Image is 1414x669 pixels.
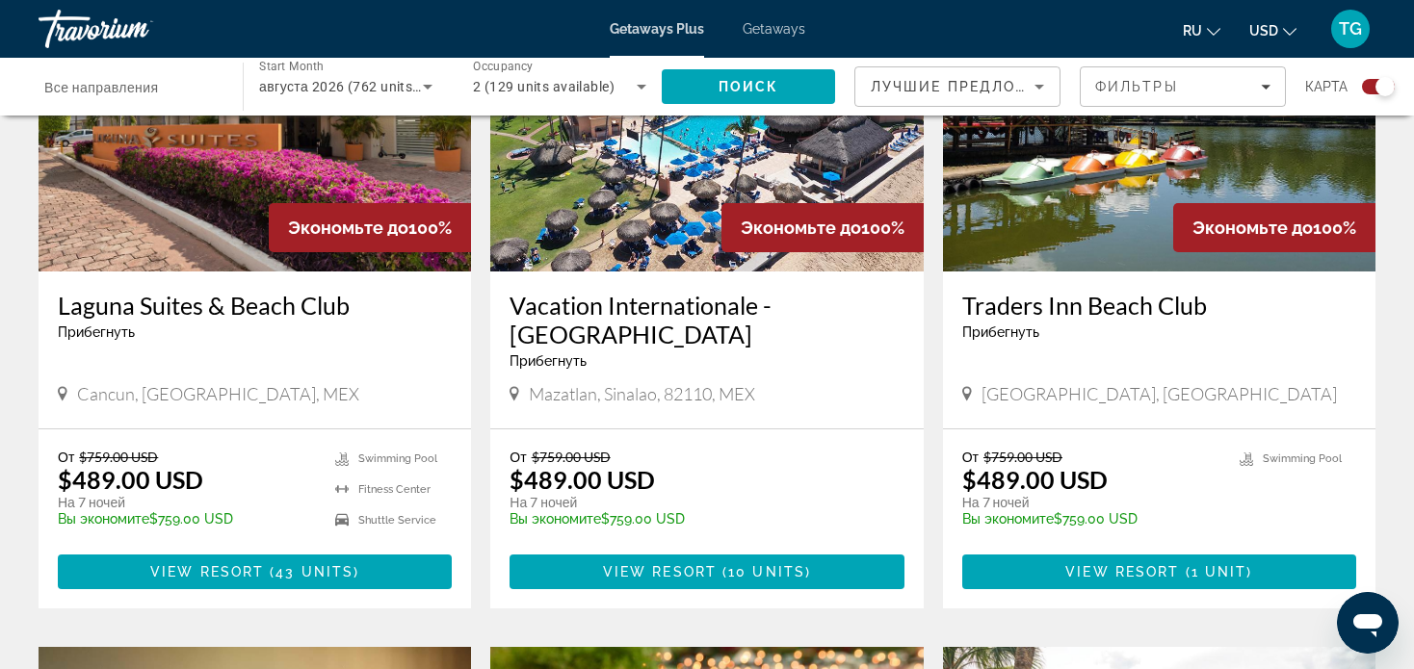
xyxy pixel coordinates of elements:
[728,564,805,579] span: 10 units
[510,353,587,369] span: Прибегнуть
[1191,564,1247,579] span: 1 unit
[259,79,478,94] span: августа 2026 (762 units available)
[58,449,74,465] span: От
[510,554,903,589] button: View Resort(10 units)
[58,324,135,340] span: Прибегнуть
[275,564,353,579] span: 43 units
[1263,452,1342,465] span: Swimming Pool
[39,4,231,54] a: Travorium
[44,80,159,95] span: Все направления
[58,494,316,511] p: На 7 ночей
[288,218,408,238] span: Экономьте до
[871,75,1044,98] mat-select: Sort by
[1173,203,1375,252] div: 100%
[743,21,805,37] a: Getaways
[510,449,526,465] span: От
[1325,9,1375,49] button: User Menu
[721,203,924,252] div: 100%
[510,511,601,527] span: Вы экономите
[510,465,655,494] p: $489.00 USD
[529,383,755,404] span: Mazatlan, Sinalao, 82110, MEX
[1249,23,1278,39] span: USD
[962,449,979,465] span: От
[962,324,1039,340] span: Прибегнуть
[510,511,884,527] p: $759.00 USD
[150,564,264,579] span: View Resort
[1337,592,1399,654] iframe: Schaltfläche zum Öffnen des Messaging-Fensters
[962,494,1220,511] p: На 7 ночей
[871,79,1076,94] span: Лучшие предложения
[962,511,1220,527] p: $759.00 USD
[77,383,359,404] span: Cancun, [GEOGRAPHIC_DATA], MEX
[962,511,1054,527] span: Вы экономите
[1095,79,1178,94] span: Фильтры
[358,514,436,527] span: Shuttle Service
[603,564,717,579] span: View Resort
[1179,564,1252,579] span: ( )
[58,465,203,494] p: $489.00 USD
[1065,564,1179,579] span: View Resort
[473,79,615,94] span: 2 (129 units available)
[962,554,1356,589] button: View Resort(1 unit)
[259,60,324,73] span: Start Month
[962,465,1108,494] p: $489.00 USD
[1080,66,1286,107] button: Filters
[58,554,452,589] button: View Resort(43 units)
[1183,23,1202,39] span: ru
[717,564,811,579] span: ( )
[510,494,884,511] p: На 7 ночей
[962,291,1356,320] a: Traders Inn Beach Club
[264,564,359,579] span: ( )
[58,291,452,320] a: Laguna Suites & Beach Club
[358,452,437,465] span: Swimming Pool
[1183,16,1220,44] button: Change language
[662,69,835,104] button: Search
[532,449,611,465] span: $759.00 USD
[1249,16,1296,44] button: Change currency
[58,511,149,527] span: Вы экономите
[44,76,218,99] input: Select destination
[510,291,903,348] a: Vacation Internationale - [GEOGRAPHIC_DATA]
[269,203,471,252] div: 100%
[982,383,1337,404] span: [GEOGRAPHIC_DATA], [GEOGRAPHIC_DATA]
[1305,73,1348,100] span: карта
[610,21,704,37] a: Getaways Plus
[741,218,861,238] span: Экономьте до
[473,60,534,73] span: Occupancy
[983,449,1062,465] span: $759.00 USD
[1339,19,1362,39] span: TG
[719,79,779,94] span: Поиск
[58,511,316,527] p: $759.00 USD
[79,449,158,465] span: $759.00 USD
[1192,218,1313,238] span: Экономьте до
[358,483,431,496] span: Fitness Center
